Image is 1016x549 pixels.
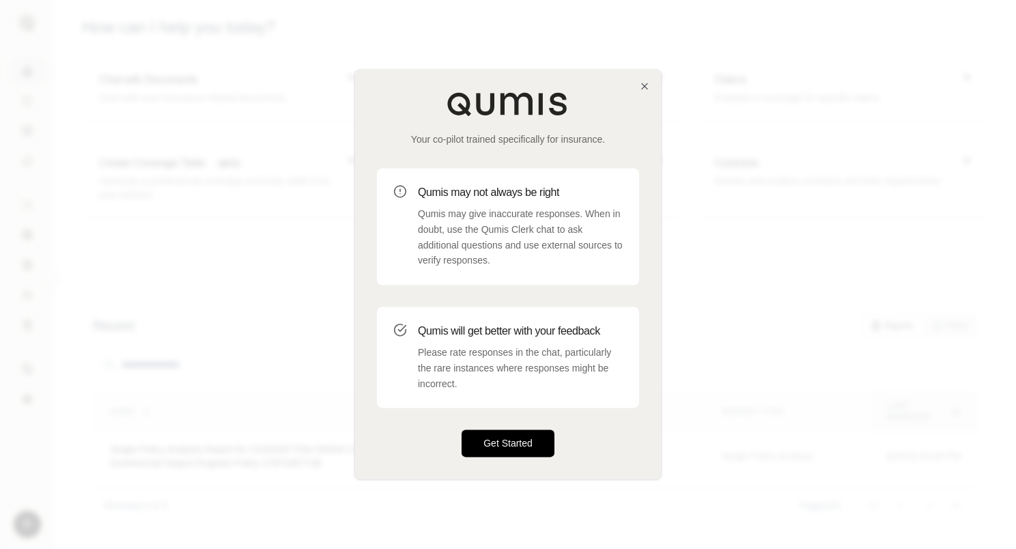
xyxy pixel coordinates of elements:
img: Qumis Logo [447,91,569,116]
h3: Qumis may not always be right [418,184,623,201]
button: Get Started [462,430,554,457]
p: Your co-pilot trained specifically for insurance. [377,132,639,146]
p: Qumis may give inaccurate responses. When in doubt, use the Qumis Clerk chat to ask additional qu... [418,206,623,268]
p: Please rate responses in the chat, particularly the rare instances where responses might be incor... [418,345,623,391]
h3: Qumis will get better with your feedback [418,323,623,339]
